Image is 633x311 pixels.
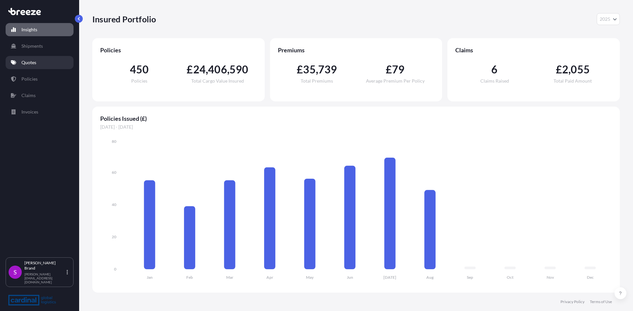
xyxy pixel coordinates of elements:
[491,64,497,75] span: 6
[21,43,43,49] p: Shipments
[227,64,229,75] span: ,
[568,64,571,75] span: ,
[306,275,314,280] tspan: May
[21,26,37,33] p: Insights
[100,124,612,130] span: [DATE] - [DATE]
[560,299,585,304] a: Privacy Policy
[266,275,273,280] tspan: Apr
[597,13,620,25] button: Year Selector
[208,64,227,75] span: 406
[24,260,65,271] p: [PERSON_NAME] Brand
[6,72,74,86] a: Policies
[480,79,509,83] span: Claims Raised
[112,234,116,239] tspan: 20
[347,275,353,280] tspan: Jun
[600,16,610,22] span: 2025
[571,64,590,75] span: 055
[229,64,249,75] span: 590
[318,64,337,75] span: 739
[24,272,65,284] p: [PERSON_NAME][EMAIL_ADDRESS][DOMAIN_NAME]
[21,92,36,99] p: Claims
[100,115,612,122] span: Policies Issued (£)
[92,14,156,24] p: Insured Portfolio
[278,46,435,54] span: Premiums
[186,275,193,280] tspan: Feb
[6,89,74,102] a: Claims
[21,76,38,82] p: Policies
[191,79,244,83] span: Total Cargo Value Insured
[14,269,17,275] span: S
[562,64,568,75] span: 2
[21,109,38,115] p: Invoices
[112,139,116,144] tspan: 80
[383,275,396,280] tspan: [DATE]
[590,299,612,304] a: Terms of Use
[6,105,74,118] a: Invoices
[131,79,147,83] span: Policies
[556,64,562,75] span: £
[301,79,333,83] span: Total Premiums
[112,202,116,207] tspan: 40
[455,46,612,54] span: Claims
[316,64,318,75] span: ,
[467,275,473,280] tspan: Sep
[193,64,206,75] span: 24
[187,64,193,75] span: £
[554,79,592,83] span: Total Paid Amount
[547,275,554,280] tspan: Nov
[6,23,74,36] a: Insights
[392,64,405,75] span: 79
[100,46,257,54] span: Policies
[426,275,434,280] tspan: Aug
[226,275,233,280] tspan: Mar
[386,64,392,75] span: £
[297,64,303,75] span: £
[6,39,74,53] a: Shipments
[114,267,116,272] tspan: 0
[587,275,594,280] tspan: Dec
[206,64,208,75] span: ,
[147,275,153,280] tspan: Jan
[8,295,56,305] img: organization-logo
[303,64,316,75] span: 35
[130,64,149,75] span: 450
[21,59,36,66] p: Quotes
[507,275,514,280] tspan: Oct
[112,170,116,175] tspan: 60
[6,56,74,69] a: Quotes
[366,79,425,83] span: Average Premium Per Policy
